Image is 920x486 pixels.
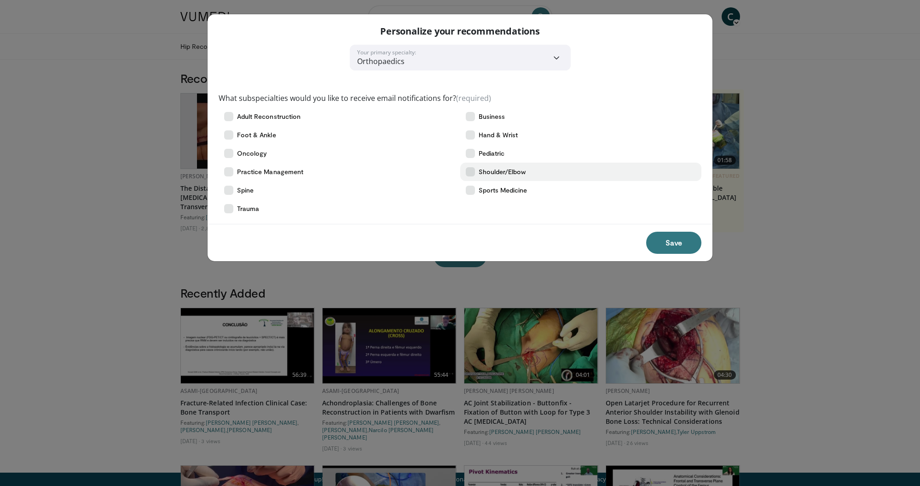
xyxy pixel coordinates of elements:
[237,186,254,195] span: Spine
[237,167,303,176] span: Practice Management
[237,149,267,158] span: Oncology
[380,25,540,37] p: Personalize your recommendations
[237,112,301,121] span: Adult Reconstruction
[237,204,259,213] span: Trauma
[479,186,527,195] span: Sports Medicine
[456,93,491,103] span: (required)
[237,130,276,140] span: Foot & Ankle
[479,112,505,121] span: Business
[479,130,518,140] span: Hand & Wrist
[479,167,526,176] span: Shoulder/Elbow
[219,93,491,104] label: What subspecialties would you like to receive email notifications for?
[646,232,701,254] button: Save
[479,149,505,158] span: Pediatric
